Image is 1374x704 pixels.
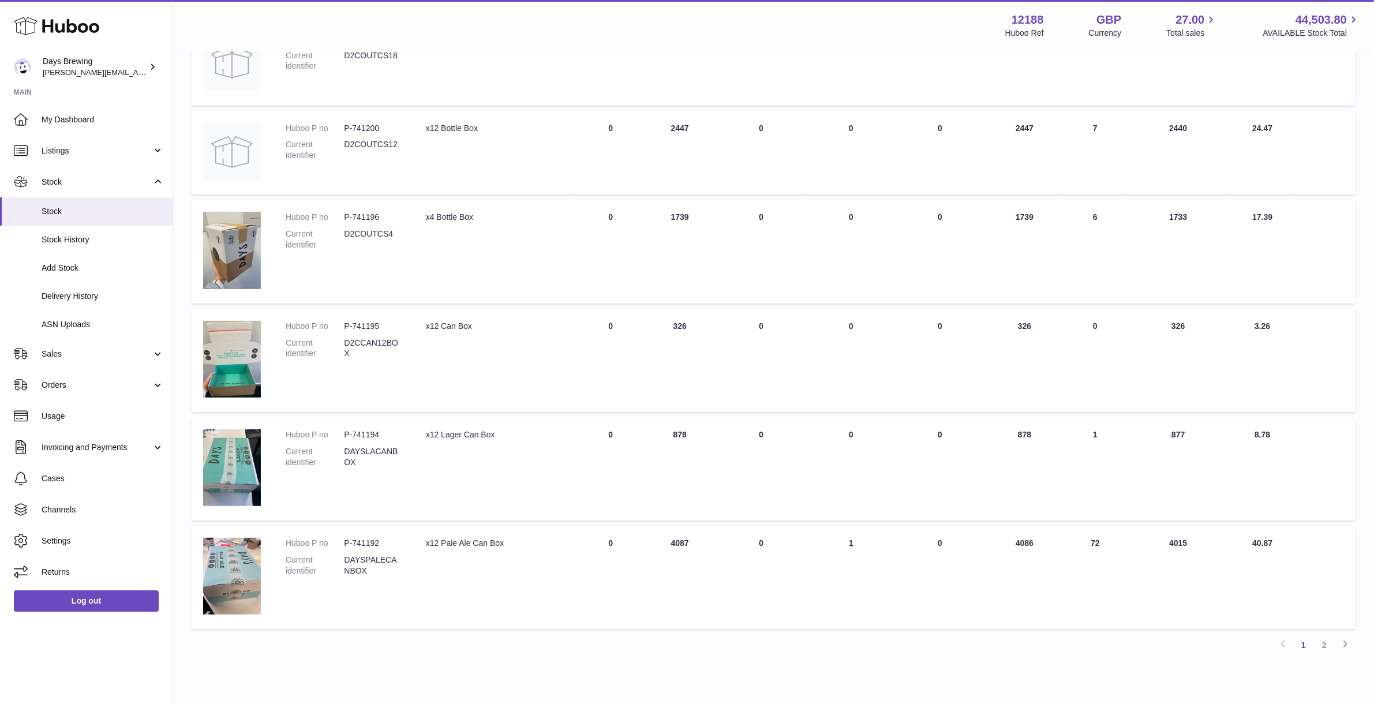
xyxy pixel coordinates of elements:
dd: DAYSPALECANBOX [344,555,402,576]
dd: D2COUTCS12 [344,139,402,161]
div: x12 Lager Can Box [426,429,564,440]
span: Usage [42,411,164,422]
td: 4087 [645,526,714,629]
td: 0 [808,309,894,412]
td: 0 [576,111,645,195]
td: 4015 [1126,526,1230,629]
td: 4086 [986,526,1064,629]
td: 1733 [1126,200,1230,303]
td: 326 [1126,309,1230,412]
td: 0 [714,111,808,195]
img: product image [203,538,261,615]
span: 27.00 [1175,12,1204,28]
td: 326 [645,309,714,412]
div: x12 Pale Ale Can Box [426,538,564,549]
td: 2440 [1126,111,1230,195]
td: 0 [808,200,894,303]
span: 0 [938,212,942,222]
td: 49 [1126,22,1230,106]
img: product image [203,33,261,91]
span: Orders [42,380,152,391]
td: 7 [1064,111,1126,195]
td: 878 [645,418,714,520]
dt: Huboo P no [286,212,344,223]
img: greg@daysbrewing.com [14,58,31,76]
span: Channels [42,504,164,515]
a: 2 [1314,635,1335,656]
td: 0 [576,200,645,303]
span: 0 [938,321,942,331]
td: 878 [986,418,1064,520]
img: product image [203,123,261,181]
td: 326 [986,309,1064,412]
span: 17.39 [1252,212,1272,222]
span: Sales [42,349,152,360]
td: 0 [714,418,808,520]
td: 0 [576,418,645,520]
span: 44,503.80 [1296,12,1347,28]
span: 8.78 [1255,430,1270,439]
td: 1 [1064,418,1126,520]
span: Returns [42,567,164,578]
td: 0 [576,526,645,629]
td: 2447 [645,111,714,195]
img: product image [203,212,261,289]
div: x4 Bottle Box [426,212,564,223]
dd: P-741192 [344,538,402,549]
span: Listings [42,145,152,156]
span: [PERSON_NAME][EMAIL_ADDRESS][DOMAIN_NAME] [43,68,231,77]
dd: DAYSLACANBOX [344,446,402,468]
span: Stock [42,177,152,188]
td: 49 [645,22,714,106]
a: 27.00 Total sales [1166,12,1218,39]
span: 0 [938,538,942,548]
dt: Current identifier [286,446,344,468]
td: 0 [714,526,808,629]
td: 0 [808,22,894,106]
span: 3.26 [1255,321,1270,331]
div: Currency [1089,28,1122,39]
td: 0 [808,111,894,195]
a: 1 [1293,635,1314,656]
dd: D2COUTCS4 [344,229,402,250]
dd: D2COUTCS18 [344,50,402,72]
dt: Huboo P no [286,321,344,332]
span: ASN Uploads [42,319,164,330]
td: 6 [1064,200,1126,303]
td: 0 [714,22,808,106]
dt: Huboo P no [286,123,344,134]
span: 0 [938,430,942,439]
span: 40.87 [1252,538,1272,548]
span: Add Stock [42,263,164,274]
span: 24.47 [1252,123,1272,133]
div: x12 Bottle Box [426,123,564,134]
dd: P-741195 [344,321,402,332]
dd: P-741200 [344,123,402,134]
td: 72 [1064,526,1126,629]
div: Huboo Ref [1005,28,1044,39]
td: 1 [808,526,894,629]
td: 0 [1064,309,1126,412]
span: Cases [42,473,164,484]
td: 49 [986,22,1064,106]
a: Log out [14,590,159,611]
div: Days Brewing [43,56,147,78]
span: AVAILABLE Stock Total [1263,28,1360,39]
td: 0 [576,309,645,412]
img: product image [203,321,261,398]
img: product image [203,429,261,506]
span: Stock History [42,234,164,245]
dt: Current identifier [286,139,344,161]
td: 1739 [986,200,1064,303]
dt: Current identifier [286,50,344,72]
td: 0 [714,200,808,303]
dt: Huboo P no [286,538,344,549]
strong: GBP [1096,12,1121,28]
td: 1739 [645,200,714,303]
dd: P-741196 [344,212,402,223]
div: x12 Can Box [426,321,564,332]
span: Total sales [1166,28,1218,39]
td: 0 [576,22,645,106]
td: 0 [1064,22,1126,106]
dt: Current identifier [286,338,344,360]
